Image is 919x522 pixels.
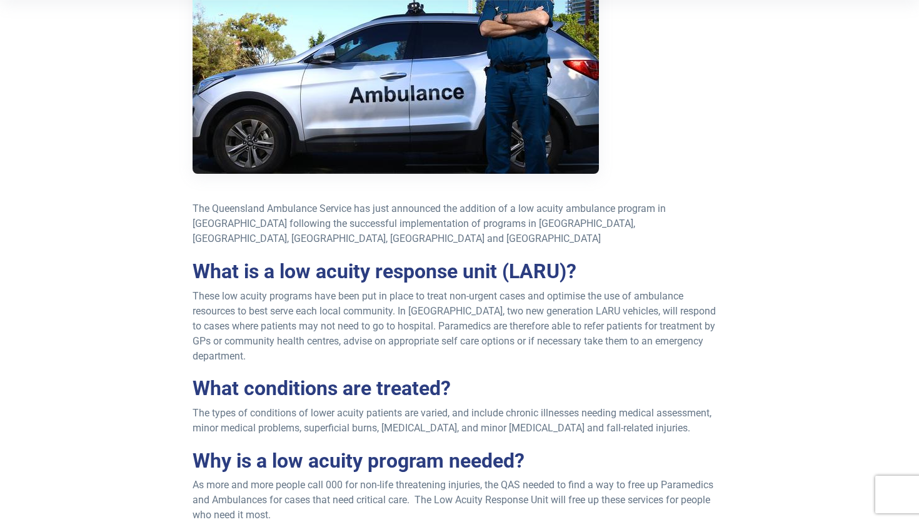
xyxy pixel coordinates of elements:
h2: What conditions are treated? [193,376,726,400]
p: The types of conditions of lower acuity patients are varied, and include chronic illnesses needin... [193,406,726,436]
p: These low acuity programs have been put in place to treat non-urgent cases and optimise the use o... [193,289,726,364]
p: The Queensland Ambulance Service has just announced the addition of a low acuity ambulance progra... [193,201,726,246]
h2: What is a low acuity response unit (LARU)? [193,259,726,283]
h2: Why is a low acuity program needed? [193,449,726,473]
